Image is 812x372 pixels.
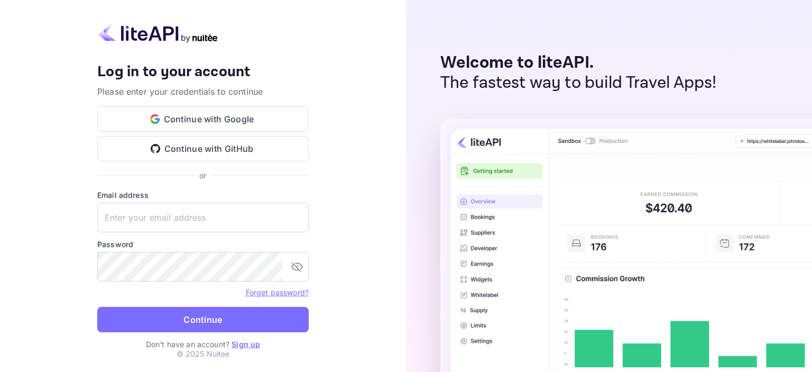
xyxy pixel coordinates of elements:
button: toggle password visibility [287,256,308,277]
button: Continue with GitHub [97,136,309,161]
a: Sign up [232,340,260,349]
button: Continue with Google [97,106,309,132]
p: The fastest way to build Travel Apps! [440,73,717,93]
p: Please enter your credentials to continue [97,85,309,98]
p: or [199,170,206,181]
img: liteapi [97,22,219,43]
a: Forget password? [246,288,309,297]
input: Enter your email address [97,203,309,232]
p: © 2025 Nuitee [177,348,230,359]
p: Welcome to liteAPI. [440,53,717,73]
label: Email address [97,189,309,201]
h4: Log in to your account [97,63,309,81]
a: Forget password? [246,287,309,297]
button: Continue [97,307,309,332]
label: Password [97,239,309,250]
p: Don't have an account? [97,339,309,350]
